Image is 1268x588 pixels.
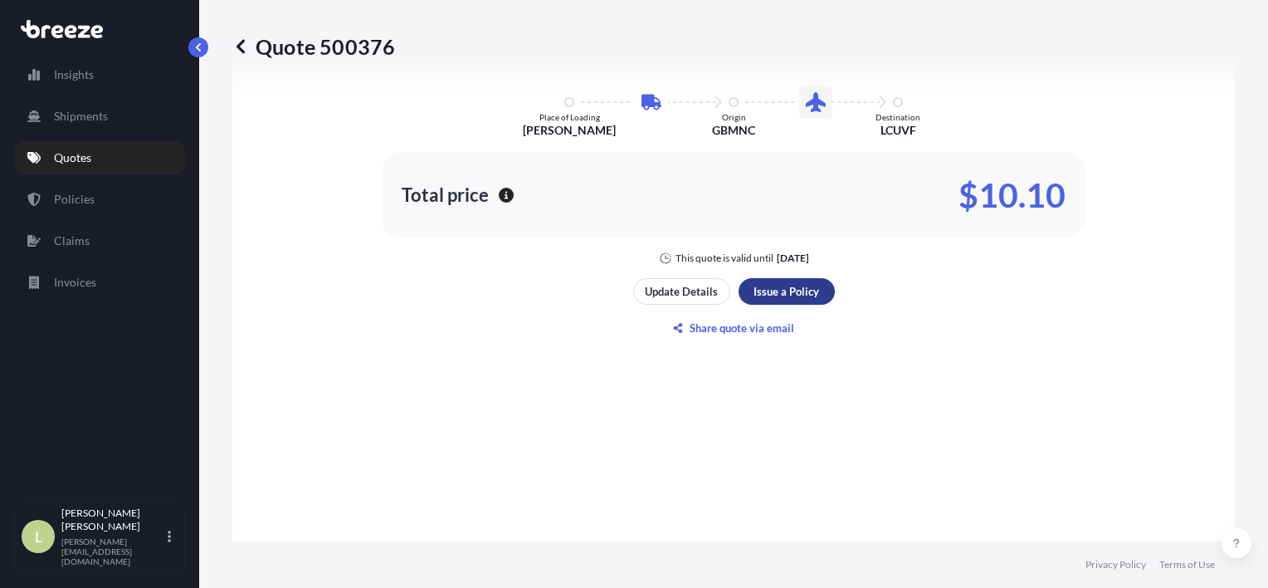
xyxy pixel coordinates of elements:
p: Place of Loading [539,112,600,122]
p: $10.10 [958,182,1066,208]
a: Policies [14,183,185,216]
p: Quote 500376 [232,33,395,60]
p: Claims [54,233,90,249]
a: Quotes [14,141,185,174]
a: Insights [14,58,185,91]
p: This quote is valid until [675,252,773,265]
p: Total price [402,187,489,203]
p: LCUVF [880,122,916,139]
button: Update Details [633,278,730,305]
p: Insights [54,66,94,83]
span: L [35,528,42,545]
a: Invoices [14,266,185,299]
button: Issue a Policy [739,278,835,305]
a: Terms of Use [1159,558,1215,571]
a: Privacy Policy [1085,558,1146,571]
p: GBMNC [712,122,755,139]
p: Quotes [54,149,91,166]
p: Share quote via email [690,320,794,336]
p: [DATE] [777,252,809,265]
p: [PERSON_NAME][EMAIL_ADDRESS][DOMAIN_NAME] [61,537,164,566]
p: Update Details [645,283,718,300]
p: Policies [54,191,95,208]
p: Invoices [54,274,96,291]
p: Origin [722,112,746,122]
p: [PERSON_NAME] [523,122,616,139]
p: Destination [875,112,920,122]
a: Shipments [14,100,185,133]
p: [PERSON_NAME] [PERSON_NAME] [61,507,164,533]
a: Claims [14,224,185,257]
p: Issue a Policy [753,283,819,300]
button: Share quote via email [633,315,835,341]
p: Shipments [54,108,108,125]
